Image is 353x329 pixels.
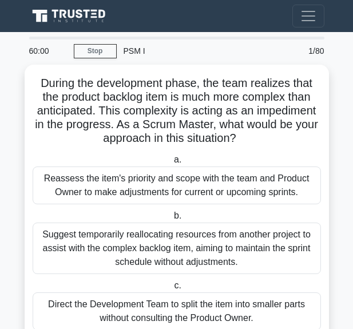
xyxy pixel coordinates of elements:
h5: During the development phase, the team realizes that the product backlog item is much more comple... [31,76,322,146]
div: PSM I [117,39,280,62]
button: Toggle navigation [292,5,324,27]
span: a. [174,154,181,164]
div: 1/80 [280,39,331,62]
span: b. [174,211,181,220]
div: Reassess the item's priority and scope with the team and Product Owner to make adjustments for cu... [33,167,321,204]
span: c. [174,280,181,290]
a: Stop [74,44,117,58]
div: 60:00 [22,39,74,62]
div: Suggest temporarily reallocating resources from another project to assist with the complex backlo... [33,223,321,274]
